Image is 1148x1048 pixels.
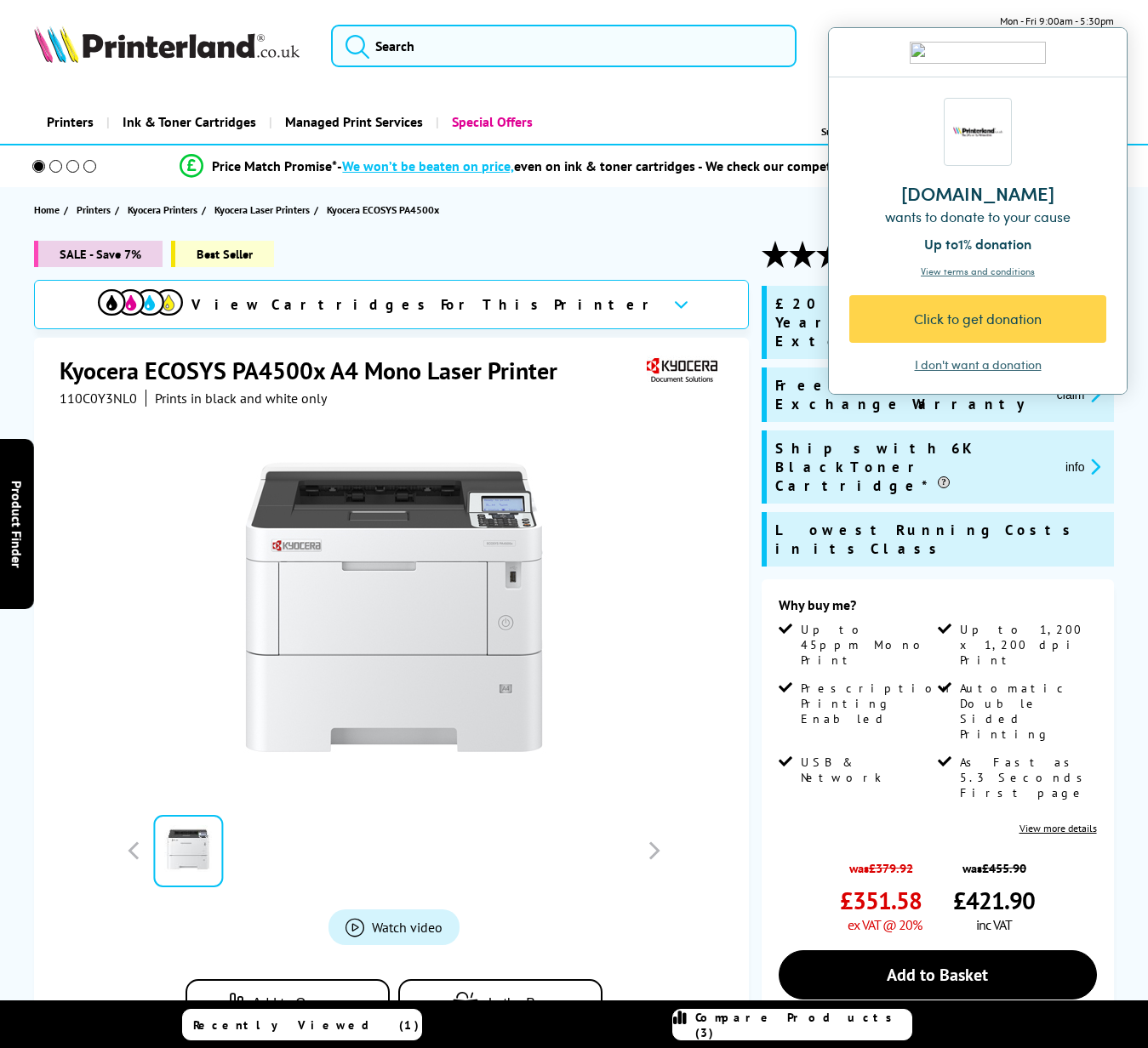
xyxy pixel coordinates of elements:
[34,241,163,267] span: SALE - Save 7%
[960,681,1094,742] span: Automatic Double Sided Printing
[60,355,574,386] h1: Kyocera ECOSYS PA4500x A4 Mono Laser Printer
[775,376,1043,413] span: Free 2 Year Exchange Warranty
[953,851,1035,876] span: was
[155,390,327,407] i: Prints in black and white only
[775,521,1105,558] span: Lowest Running Costs in its Class
[960,622,1094,668] span: Up to 1,200 x 1,200 dpi Print
[488,996,550,1011] span: In the Box
[960,755,1094,800] span: As Fast as 5.3 Seconds First page
[1060,457,1105,476] button: promo-description
[171,241,274,267] span: Best Seller
[214,201,314,219] a: Kyocera Laser Printers
[952,26,1114,57] b: 0800 840 1992
[342,157,514,174] span: We won’t be beaten on price,
[840,851,922,876] span: was
[643,355,721,386] img: Kyocera
[34,201,64,219] a: Home
[331,25,797,67] input: Search
[1019,822,1097,834] a: View more details
[327,201,439,219] span: Kyocera ECOSYS PA4500x
[34,201,60,219] span: Home
[672,1009,912,1040] a: Compare Products (3)
[779,596,1097,622] div: Why buy me?
[193,1017,420,1033] span: Recently Viewed (1)
[695,1010,911,1040] span: Compare Products (3)
[436,100,545,144] a: Special Offers
[840,885,922,916] span: £351.58
[182,1009,422,1040] a: Recently Viewed (1)
[982,860,1026,876] strike: £455.90
[775,294,1043,350] span: £20 Cashback OR 1 Year Warranty Extension
[372,919,443,936] span: Watch video
[214,201,310,219] span: Kyocera Laser Printers
[9,151,1094,181] li: modal_Promise
[227,441,561,774] img: Kyocera ECOSYS PA4500x
[328,909,460,945] a: Product_All_Videos
[779,950,1097,1000] a: Add to Basket
[212,157,337,174] span: Price Match Promise*
[801,622,934,668] span: Up to 45ppm Mono Print
[1000,13,1114,29] span: Mon - Fri 9:00am - 5:30pm
[821,106,854,138] a: Support
[327,201,443,219] a: Kyocera ECOSYS PA4500x
[252,996,351,1011] span: Add to Compare
[128,201,197,219] span: Kyocera Printers
[775,439,1052,495] span: Ships with 6K Black Toner Cartridge*
[123,100,256,144] span: Ink & Toner Cartridges
[77,201,111,219] span: Printers
[801,681,953,726] span: Prescription Printing Enabled
[106,100,269,144] a: Ink & Toner Cartridges
[398,979,603,1028] button: In the Box
[337,157,922,174] div: - even on ink & toner cartridges - We check our competitors every day!
[976,916,1012,933] span: inc VAT
[60,390,137,407] span: 110C0Y3NL0
[77,201,115,219] a: Printers
[128,201,202,219] a: Kyocera Printers
[821,125,854,138] span: Support
[269,100,436,144] a: Managed Print Services
[801,755,934,785] span: USB & Network
[34,26,300,63] img: Printerland Logo
[98,289,183,316] img: View Cartridges
[869,860,913,876] strike: £379.92
[186,979,390,1028] button: Add to Compare
[848,916,922,933] span: ex VAT @ 20%
[191,295,660,314] span: View Cartridges For This Printer
[953,885,1035,916] span: £421.90
[34,100,106,144] a: Printers
[34,26,309,66] a: Printerland Logo
[9,481,26,568] span: Product Finder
